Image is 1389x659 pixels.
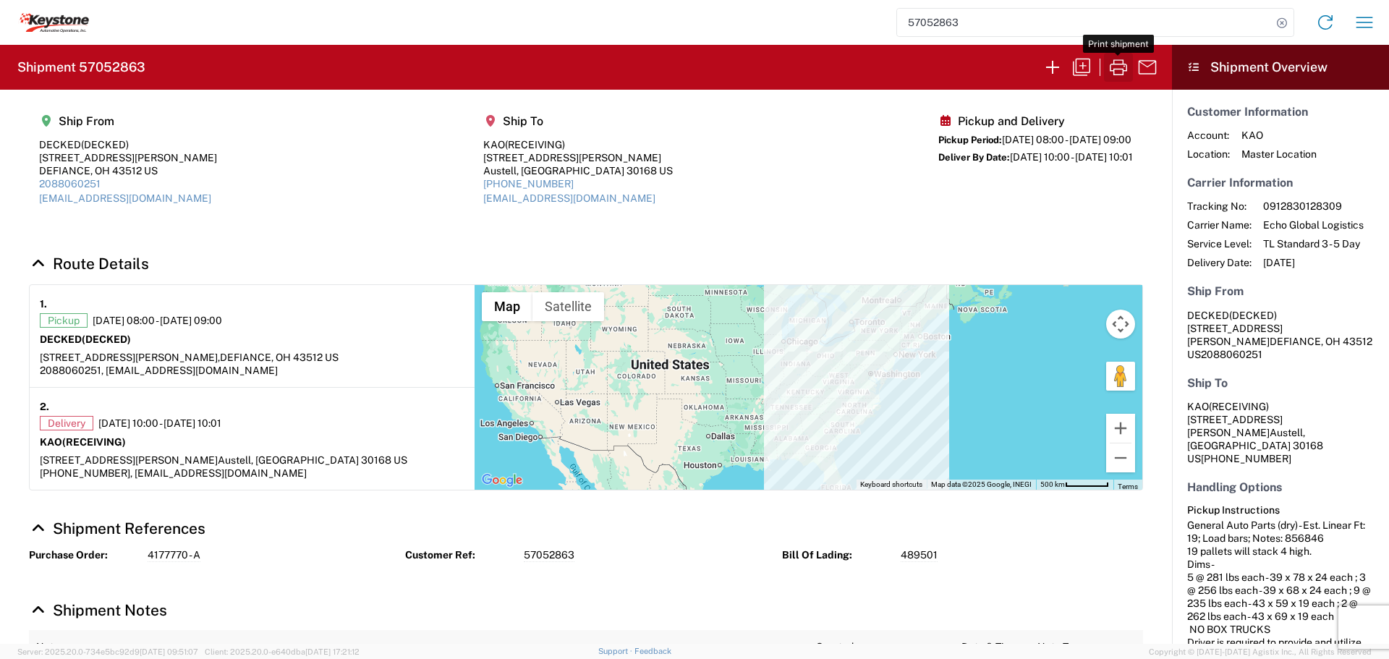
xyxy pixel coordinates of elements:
[860,480,922,490] button: Keyboard shortcuts
[901,548,938,562] span: 489501
[1187,176,1374,190] h5: Carrier Information
[483,151,673,164] div: [STREET_ADDRESS][PERSON_NAME]
[39,178,101,190] a: 2088060251
[483,164,673,177] div: Austell, [GEOGRAPHIC_DATA] 30168 US
[598,647,634,655] a: Support
[39,192,211,204] a: [EMAIL_ADDRESS][DOMAIN_NAME]
[1263,256,1364,269] span: [DATE]
[40,398,49,416] strong: 2.
[1241,129,1317,142] span: KAO
[220,352,339,363] span: DEFIANCE, OH 43512 US
[1172,45,1389,90] header: Shipment Overview
[40,467,464,480] div: [PHONE_NUMBER], [EMAIL_ADDRESS][DOMAIN_NAME]
[1241,148,1317,161] span: Master Location
[148,548,200,562] span: 4177770 - A
[1263,218,1364,231] span: Echo Global Logistics
[218,454,407,466] span: Austell, [GEOGRAPHIC_DATA] 30168 US
[1187,200,1252,213] span: Tracking No:
[305,647,360,656] span: [DATE] 17:21:12
[17,59,145,76] h2: Shipment 57052863
[1229,310,1277,321] span: (DECKED)
[1187,480,1374,494] h5: Handling Options
[1106,414,1135,443] button: Zoom in
[1187,105,1374,119] h5: Customer Information
[931,480,1032,488] span: Map data ©2025 Google, INEGI
[62,436,126,448] span: (RECEIVING)
[205,647,360,656] span: Client: 2025.20.0-e640dba
[1106,310,1135,339] button: Map camera controls
[1201,453,1291,464] span: [PHONE_NUMBER]
[782,548,891,562] strong: Bill Of Lading:
[938,135,1002,145] span: Pickup Period:
[1010,151,1133,163] span: [DATE] 10:00 - [DATE] 10:01
[1263,200,1364,213] span: 0912830128309
[532,292,604,321] button: Show satellite imagery
[478,471,526,490] a: Open this area in Google Maps (opens a new window)
[1187,310,1229,321] span: DECKED
[29,519,205,537] a: Hide Details
[483,138,673,151] div: KAO
[1187,400,1374,465] address: Austell, [GEOGRAPHIC_DATA] 30168 US
[1187,309,1374,361] address: DEFIANCE, OH 43512 US
[40,454,218,466] span: [STREET_ADDRESS][PERSON_NAME]
[1002,134,1131,145] span: [DATE] 08:00 - [DATE] 09:00
[634,647,671,655] a: Feedback
[1040,480,1065,488] span: 500 km
[40,416,93,430] span: Delivery
[1187,218,1252,231] span: Carrier Name:
[482,292,532,321] button: Show street map
[1187,323,1283,347] span: [STREET_ADDRESS][PERSON_NAME]
[1187,148,1230,161] span: Location:
[505,139,565,150] span: (RECEIVING)
[40,333,131,345] strong: DECKED
[938,114,1133,128] h5: Pickup and Delivery
[1187,376,1374,390] h5: Ship To
[40,295,47,313] strong: 1.
[39,164,217,177] div: DEFIANCE, OH 43512 US
[483,192,655,204] a: [EMAIL_ADDRESS][DOMAIN_NAME]
[29,548,137,562] strong: Purchase Order:
[483,114,673,128] h5: Ship To
[1187,504,1374,516] h6: Pickup Instructions
[93,314,222,327] span: [DATE] 08:00 - [DATE] 09:00
[1187,256,1252,269] span: Delivery Date:
[140,647,198,656] span: [DATE] 09:51:07
[17,647,198,656] span: Server: 2025.20.0-734e5bc92d9
[40,364,464,377] div: 2088060251, [EMAIL_ADDRESS][DOMAIN_NAME]
[1201,349,1262,360] span: 2088060251
[1187,237,1252,250] span: Service Level:
[897,9,1272,36] input: Shipment, tracking or reference number
[1118,482,1138,490] a: Terms
[29,601,167,619] a: Hide Details
[40,352,220,363] span: [STREET_ADDRESS][PERSON_NAME],
[938,152,1010,163] span: Deliver By Date:
[524,548,574,562] span: 57052863
[1036,480,1113,490] button: Map Scale: 500 km per 57 pixels
[1187,401,1283,438] span: KAO [STREET_ADDRESS][PERSON_NAME]
[81,139,129,150] span: (DECKED)
[1209,401,1269,412] span: (RECEIVING)
[1149,645,1372,658] span: Copyright © [DATE]-[DATE] Agistix Inc., All Rights Reserved
[40,436,126,448] strong: KAO
[483,178,574,190] a: [PHONE_NUMBER]
[39,138,217,151] div: DECKED
[1187,284,1374,298] h5: Ship From
[29,255,149,273] a: Hide Details
[1263,237,1364,250] span: TL Standard 3 - 5 Day
[98,417,221,430] span: [DATE] 10:00 - [DATE] 10:01
[39,151,217,164] div: [STREET_ADDRESS][PERSON_NAME]
[39,114,217,128] h5: Ship From
[40,313,88,328] span: Pickup
[478,471,526,490] img: Google
[405,548,514,562] strong: Customer Ref:
[1106,362,1135,391] button: Drag Pegman onto the map to open Street View
[1187,129,1230,142] span: Account:
[1106,443,1135,472] button: Zoom out
[82,333,131,345] span: (DECKED)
